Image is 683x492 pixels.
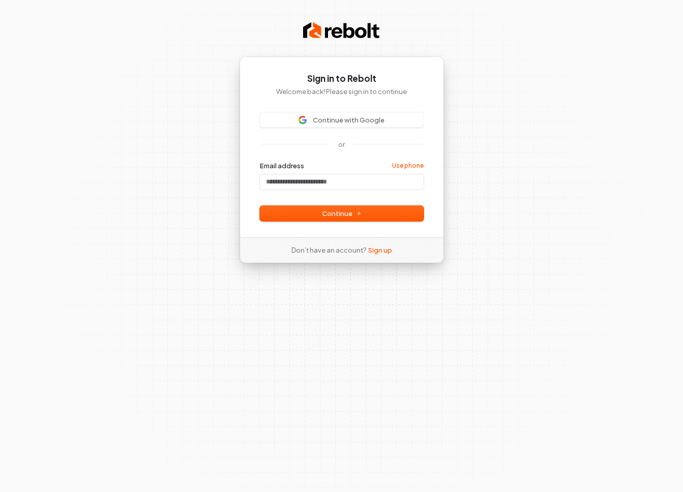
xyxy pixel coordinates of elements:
h1: Sign in to Rebolt [260,73,424,85]
a: Sign up [368,245,392,255]
a: Use phone [392,162,424,170]
label: Email address [260,161,304,170]
img: Sign in with Google [299,116,307,124]
img: Rebolt Logo [303,20,379,41]
button: Sign in with GoogleContinue with Google [260,112,424,128]
span: Continue with Google [313,115,384,125]
p: Welcome back! Please sign in to continue [260,87,424,96]
p: or [338,140,345,149]
span: Don’t have an account? [291,245,366,255]
button: Continue [260,206,424,221]
span: Continue [322,209,362,218]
